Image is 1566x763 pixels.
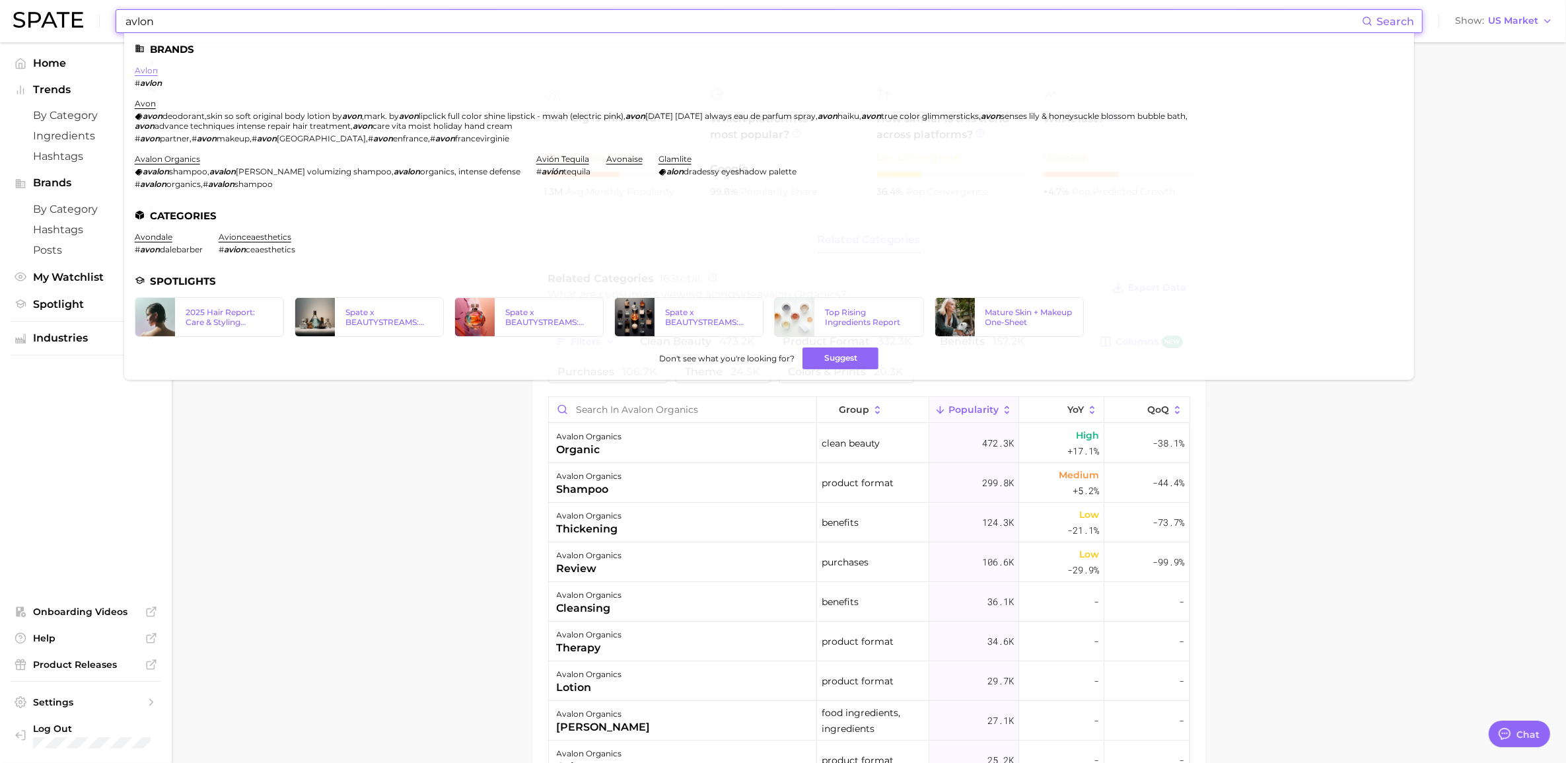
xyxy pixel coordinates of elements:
[33,332,139,344] span: Industries
[557,468,622,484] div: avalon organics
[536,154,589,164] a: avión tequila
[33,606,139,618] span: Onboarding Videos
[985,307,1073,327] div: Mature Skin + Makeup One-Sheet
[224,244,246,254] em: avion
[684,166,797,176] span: dradessy eyeshadow palette
[373,133,393,143] em: avon
[135,44,1404,55] li: Brands
[822,634,894,649] span: product format
[1153,515,1184,530] span: -73.7%
[557,508,622,524] div: avalon organics
[257,133,277,143] em: avon
[368,133,373,143] span: #
[11,219,161,240] a: Hashtags
[295,297,444,337] a: Spate x BEAUTYSTREAMS: Fragrance Brands & Gestures
[549,397,816,422] input: Search in avalon organics
[11,294,161,314] a: Spotlight
[11,602,161,622] a: Onboarding Videos
[1488,17,1538,24] span: US Market
[11,199,161,219] a: by Category
[124,10,1362,32] input: Search here for a brand, industry, or ingredient
[982,435,1014,451] span: 472.3k
[399,111,419,121] em: avon
[143,111,162,121] em: avon
[549,463,1190,503] button: avalon organicsshampooproduct format299.8kMedium+5.2%-44.4%
[982,515,1014,530] span: 124.3k
[557,627,622,643] div: avalon organics
[822,594,859,610] span: benefits
[987,673,1014,689] span: 29.7k
[1076,427,1099,443] span: High
[236,166,392,176] span: [PERSON_NAME] volumizing shampoo
[33,109,139,122] span: by Category
[143,166,169,176] em: avalon
[11,126,161,146] a: Ingredients
[1153,554,1184,570] span: -99.9%
[203,179,208,189] span: #
[659,353,795,363] span: Don't see what you're looking for?
[393,133,428,143] span: enfrance
[549,622,1190,661] button: avalon organicstherapyproduct format34.6k--
[219,244,224,254] span: #
[207,111,342,121] span: skin so soft original body lotion by
[135,121,155,131] em: avon
[33,57,139,69] span: Home
[373,121,513,131] span: care vita moist holiday hand cream
[13,12,83,28] img: SPATE
[1059,467,1099,483] span: Medium
[33,632,139,644] span: Help
[140,133,160,143] em: avon
[209,166,236,176] em: avalon
[11,240,161,260] a: Posts
[666,166,684,176] em: alon
[135,244,140,254] span: #
[987,634,1014,649] span: 34.6k
[557,640,622,656] div: therapy
[1094,594,1099,610] span: -
[861,111,881,121] em: avon
[1147,404,1169,415] span: QoQ
[11,53,161,73] a: Home
[169,166,207,176] span: shampoo
[1179,594,1184,610] span: -
[929,397,1019,423] button: Popularity
[987,594,1014,610] span: 36.1k
[135,98,156,108] a: avon
[549,661,1190,701] button: avalon organicslotionproduct format29.7k--
[645,111,816,121] span: [DATE] [DATE] always eau de parfum spray
[658,154,692,164] a: glamlite
[614,297,764,337] a: Spate x BEAUTYSTREAMS: Fragrance Market Overview
[420,166,520,176] span: organics, intense defense
[822,554,869,570] span: purchases
[837,111,859,121] span: haiku
[606,154,643,164] a: avonaise
[1452,13,1556,30] button: ShowUS Market
[33,659,139,671] span: Product Releases
[11,628,161,648] a: Help
[839,404,869,415] span: group
[11,328,161,348] button: Industries
[1094,713,1099,729] span: -
[135,111,1388,131] div: , , , , , , , ,
[549,423,1190,463] button: avalon organicsorganicclean beauty472.3kHigh+17.1%-38.1%
[1376,15,1414,28] span: Search
[822,673,894,689] span: product format
[1067,562,1099,578] span: -29.9%
[1067,404,1084,415] span: YoY
[234,179,273,189] span: shampoo
[186,307,273,327] div: 2025 Hair Report: Care & Styling Products
[135,166,520,176] div: , ,
[135,133,140,143] span: #
[1153,475,1184,491] span: -44.4%
[430,133,435,143] span: #
[665,307,752,327] div: Spate x BEAUTYSTREAMS: Fragrance Market Overview
[557,667,622,682] div: avalon organics
[33,203,139,215] span: by Category
[542,166,563,176] em: avión
[135,133,1388,143] div: , , , ,
[982,475,1014,491] span: 299.8k
[981,111,1001,121] em: avon
[11,146,161,166] a: Hashtags
[135,179,520,189] div: ,
[1153,435,1184,451] span: -38.1%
